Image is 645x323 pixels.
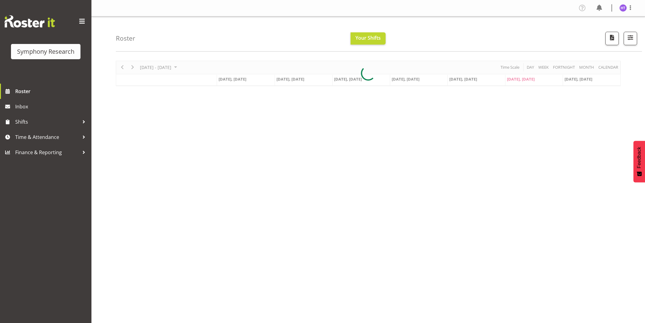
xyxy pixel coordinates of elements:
div: Symphony Research [17,47,74,56]
span: Finance & Reporting [15,148,79,157]
span: Shifts [15,117,79,126]
span: Inbox [15,102,88,111]
button: Your Shifts [351,32,386,45]
button: Filter Shifts [624,32,637,45]
button: Download a PDF of the roster according to the set date range. [605,32,619,45]
span: Roster [15,87,88,96]
h4: Roster [116,35,135,42]
span: Time & Attendance [15,132,79,142]
img: Rosterit website logo [5,15,55,27]
img: hal-thomas1264.jpg [619,4,627,12]
button: Feedback - Show survey [633,141,645,182]
span: Your Shifts [355,34,381,41]
span: Feedback [636,147,642,168]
